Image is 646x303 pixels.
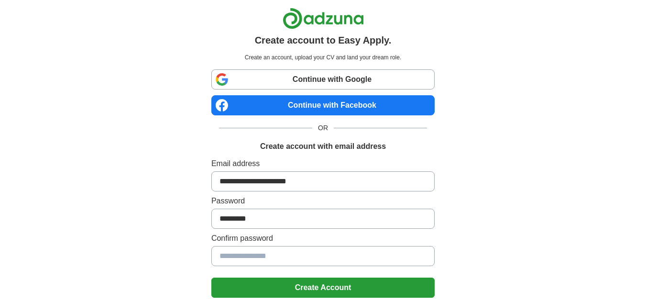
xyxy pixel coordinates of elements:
label: Email address [211,158,435,169]
a: Continue with Google [211,69,435,90]
span: OR [312,123,334,133]
h1: Create account to Easy Apply. [255,33,392,47]
img: Adzuna logo [283,8,364,29]
label: Confirm password [211,233,435,244]
label: Password [211,195,435,207]
a: Continue with Facebook [211,95,435,115]
p: Create an account, upload your CV and land your dream role. [213,53,433,62]
button: Create Account [211,278,435,298]
h1: Create account with email address [260,141,386,152]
